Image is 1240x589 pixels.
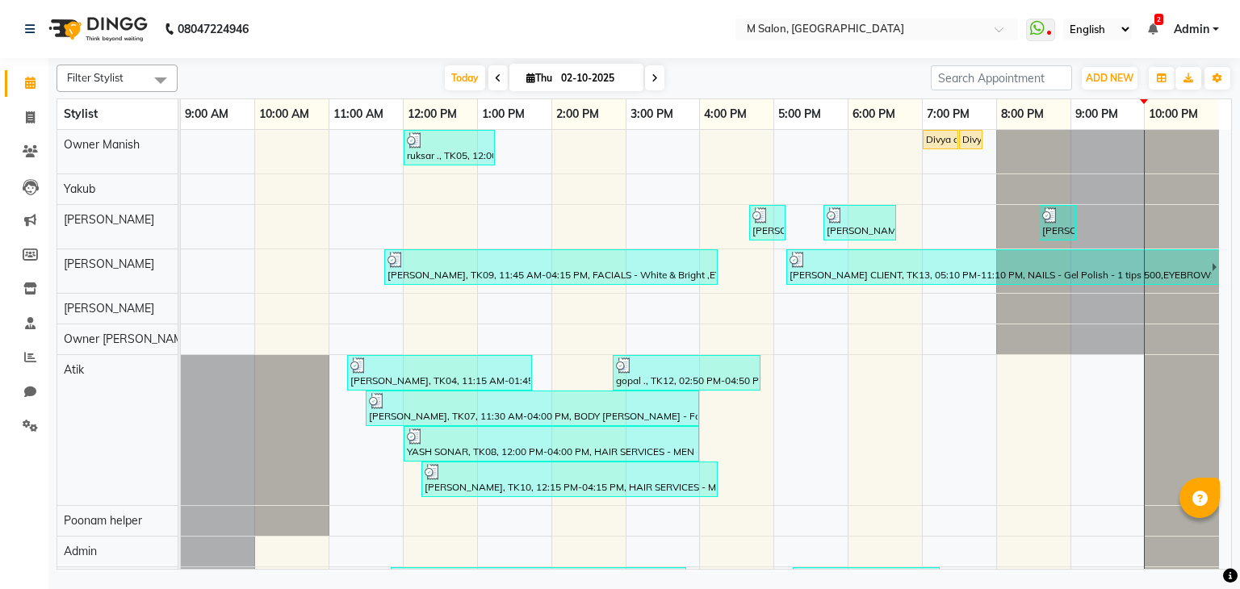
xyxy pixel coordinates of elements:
[1086,72,1133,84] span: ADD NEW
[478,102,529,126] a: 1:00 PM
[255,102,313,126] a: 10:00 AM
[329,102,387,126] a: 11:00 AM
[788,252,1212,282] div: [PERSON_NAME] CLIENT, TK13, 05:10 PM-11:10 PM, NAILS - Gel Polish - 1 tips 500,EYEBROWS - Eyebrow...
[178,6,249,52] b: 08047224946
[64,362,84,377] span: Atik
[961,132,981,147] div: Divya client, TK11, 07:30 PM-07:45 PM, HAIR WASH CLASSIC - Long
[924,132,957,147] div: Divya client, TK11, 07:00 PM-07:30 PM, NAILS - Acrylic/ Gel Extensions with gel polish- 10 tips
[552,102,603,126] a: 2:00 PM
[423,464,716,495] div: [PERSON_NAME], TK10, 12:15 PM-04:15 PM, HAIR SERVICES - MEN - Master Stylist 275,SHAVE - [PERSON_...
[64,257,154,271] span: [PERSON_NAME]
[367,393,697,424] div: [PERSON_NAME], TK07, 11:30 AM-04:00 PM, BODY [PERSON_NAME] - Face & Neck 625,HAIR SERVICES - MEN ...
[774,102,825,126] a: 5:00 PM
[405,428,697,459] div: YASH SONAR, TK08, 12:00 PM-04:00 PM, HAIR SERVICES - MEN - Master Stylist 275,SHAVE - [PERSON_NAM...
[64,137,140,152] span: Owner Manish
[1041,207,1075,238] div: [PERSON_NAME], TK17, 08:35 PM-09:05 PM, WOMEN HAIRCUT & STYLING - Master Stylist 500
[923,102,974,126] a: 7:00 PM
[751,207,784,238] div: [PERSON_NAME] CLIENT, TK13, 04:40 PM-05:10 PM, Root Touch-up (upto 2 inches) with [MEDICAL_DATA]
[614,357,759,388] div: gopal ., TK12, 02:50 PM-04:50 PM, SHAVE - [PERSON_NAME] Shave 200
[700,102,751,126] a: 4:00 PM
[67,71,124,84] span: Filter Stylist
[997,102,1048,126] a: 8:00 PM
[1172,524,1224,573] iframe: chat widget
[64,332,193,346] span: Owner [PERSON_NAME]
[64,544,97,558] span: Admin
[1082,67,1137,90] button: ADD NEW
[404,102,461,126] a: 12:00 PM
[1154,14,1163,25] span: 2
[626,102,677,126] a: 3:00 PM
[64,107,98,121] span: Stylist
[931,65,1072,90] input: Search Appointment
[64,212,154,227] span: [PERSON_NAME]
[64,513,142,528] span: Poonam helper
[556,66,637,90] input: 2025-10-02
[522,72,556,84] span: Thu
[848,102,899,126] a: 6:00 PM
[1071,102,1122,126] a: 9:00 PM
[64,301,154,315] span: [PERSON_NAME]
[181,102,232,126] a: 9:00 AM
[41,6,152,52] img: logo
[445,65,485,90] span: Today
[1148,22,1158,36] a: 2
[386,252,716,282] div: [PERSON_NAME], TK09, 11:45 AM-04:15 PM, FACIALS - White & Bright ,EYEBROWS - Eyebrow 60,EYEBROWS ...
[1174,21,1209,38] span: Admin
[1145,102,1202,126] a: 10:00 PM
[825,207,894,238] div: [PERSON_NAME], TK15, 05:40 PM-06:40 PM, HAIR & SCALP TREATMENT - WOMEN - Nourishing Hair Spa 1200...
[64,182,95,196] span: Yakub
[349,357,530,388] div: [PERSON_NAME], TK04, 11:15 AM-01:45 PM, HAIR SERVICES - MEN - Master Stylist 275,MENS COLOR - Glo...
[405,132,493,163] div: ruksar ., TK05, 12:00 PM-01:15 PM, HAIR COLOR - WOMEN - Long (with [MEDICAL_DATA]),WOMEN'S HAIRCU...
